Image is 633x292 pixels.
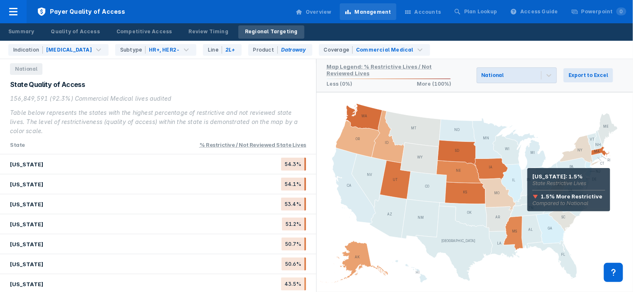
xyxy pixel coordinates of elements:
[51,28,99,35] div: Quality of Access
[281,178,306,191] span: 54.1%
[281,198,306,210] span: 53.4%
[10,241,43,247] div: [US_STATE]
[581,8,626,15] div: Powerpoint
[110,25,179,39] a: Competitive Access
[356,46,413,54] div: Commercial Medical
[481,72,504,78] div: National
[400,3,446,20] a: Accounts
[291,3,336,20] a: Overview
[281,277,306,290] span: 43.5%
[464,8,497,15] div: Plan Lookup
[520,8,558,15] div: Access Guide
[282,238,306,250] span: 50.7%
[10,80,306,89] div: State Quality of Access
[564,68,613,82] button: Export to Excel
[120,46,146,54] div: Subtype
[203,44,241,56] div: 2L+ is the only option
[182,25,235,39] a: Review Timing
[10,261,43,267] div: [US_STATE]
[10,221,43,228] div: [US_STATE]
[604,263,623,282] div: Contact Support
[2,25,41,39] a: Summary
[238,25,304,39] a: Regional Targeting
[188,28,228,35] div: Review Timing
[281,158,306,171] span: 54.3%
[355,8,391,16] div: Management
[417,81,451,87] p: More (100%)
[340,3,396,20] a: Management
[116,28,172,35] div: Competitive Access
[10,108,306,136] div: Table below represents the states with the highest percentage of restrictive and not reviewed sta...
[415,8,441,16] div: Accounts
[326,63,432,77] div: Map Legend: % Restrictive Lives / Not Reviewed Lives
[10,94,306,103] div: 156,849,591 (92.3%) Commercial Medical lives audited
[282,218,306,230] span: 51.2%
[326,81,352,87] p: Less (0%)
[8,28,34,35] div: Summary
[10,201,43,208] div: [US_STATE]
[44,25,106,39] a: Quality of Access
[200,141,306,148] div: % Restrictive / Not Reviewed state Lives
[245,28,298,35] div: Regional Targeting
[10,181,43,188] div: [US_STATE]
[10,281,43,287] div: [US_STATE]
[282,257,306,270] span: 50.6%
[10,63,42,75] span: National
[13,46,43,54] div: Indication
[10,141,25,149] div: state
[10,161,43,168] div: [US_STATE]
[306,8,331,16] div: Overview
[324,46,353,54] div: Coverage
[46,46,92,54] div: [MEDICAL_DATA]
[569,72,608,79] span: Export to Excel
[616,7,626,15] span: 0
[149,46,180,54] div: HR+, HER2-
